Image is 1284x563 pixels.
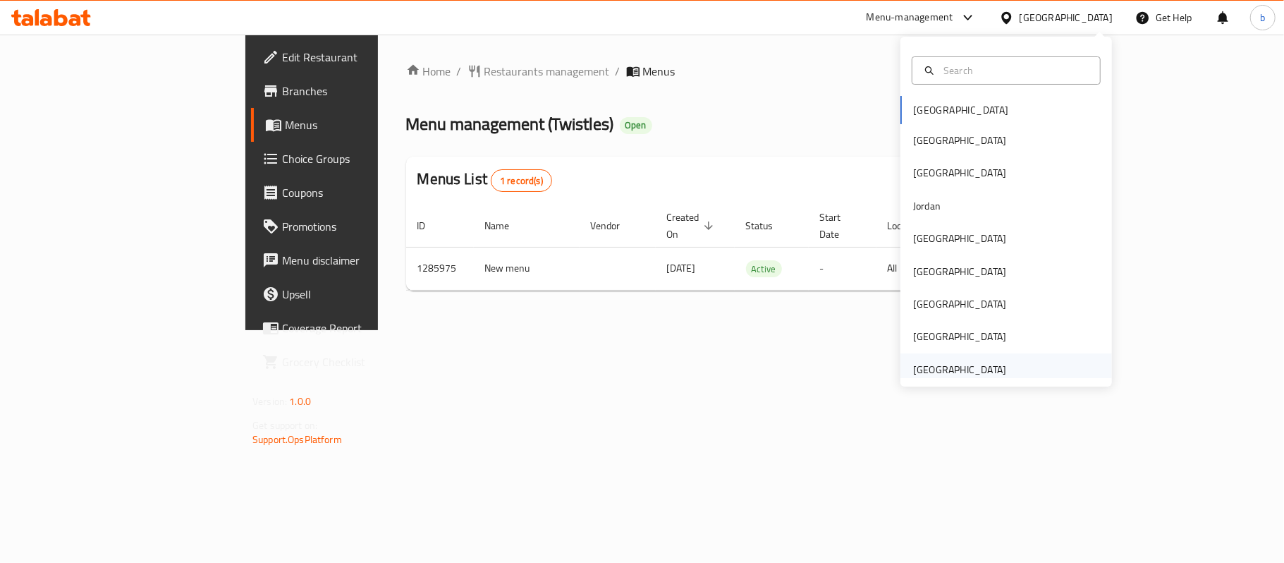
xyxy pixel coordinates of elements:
span: Get support on: [252,416,317,435]
span: Grocery Checklist [282,353,448,370]
span: Menu management ( Twistles ) [406,108,614,140]
div: [GEOGRAPHIC_DATA] [913,264,1006,279]
span: Menu disclaimer [282,252,448,269]
nav: breadcrumb [406,63,1010,80]
a: Restaurants management [467,63,610,80]
span: Start Date [820,209,860,243]
div: Active [746,260,782,277]
span: Open [620,119,652,131]
span: Coupons [282,184,448,201]
div: [GEOGRAPHIC_DATA] [913,329,1006,344]
span: Promotions [282,218,448,235]
div: Jordan [913,198,941,214]
span: Menus [643,63,675,80]
div: [GEOGRAPHIC_DATA] [913,133,1006,148]
a: Choice Groups [251,142,460,176]
span: Version: [252,392,287,411]
div: [GEOGRAPHIC_DATA] [1020,10,1113,25]
span: [DATE] [667,259,696,277]
div: [GEOGRAPHIC_DATA] [913,165,1006,181]
span: Restaurants management [484,63,610,80]
div: [GEOGRAPHIC_DATA] [913,296,1006,312]
div: Open [620,117,652,134]
div: Menu-management [867,9,953,26]
div: Total records count [491,169,552,192]
td: All [876,247,949,290]
span: Choice Groups [282,150,448,167]
td: New menu [474,247,580,290]
div: [GEOGRAPHIC_DATA] [913,362,1006,377]
span: Menus [285,116,448,133]
span: Upsell [282,286,448,303]
span: Coverage Report [282,320,448,337]
span: 1 record(s) [491,174,551,188]
span: Edit Restaurant [282,49,448,66]
a: Grocery Checklist [251,345,460,379]
span: Status [746,217,792,234]
h2: Menus List [417,169,552,192]
div: [GEOGRAPHIC_DATA] [913,231,1006,246]
a: Menus [251,108,460,142]
a: Promotions [251,210,460,243]
a: Coverage Report [251,311,460,345]
a: Upsell [251,277,460,311]
span: ID [417,217,444,234]
span: 1.0.0 [289,392,311,411]
a: Edit Restaurant [251,40,460,74]
span: Name [485,217,528,234]
span: Branches [282,83,448,99]
input: Search [938,63,1092,78]
td: - [809,247,876,290]
a: Branches [251,74,460,108]
span: Vendor [591,217,639,234]
table: enhanced table [406,205,1107,291]
a: Coupons [251,176,460,210]
span: Active [746,261,782,277]
a: Support.OpsPlatform [252,430,342,449]
a: Menu disclaimer [251,243,460,277]
li: / [616,63,620,80]
span: Locale [888,217,932,234]
span: Created On [667,209,718,243]
span: b [1260,10,1265,25]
